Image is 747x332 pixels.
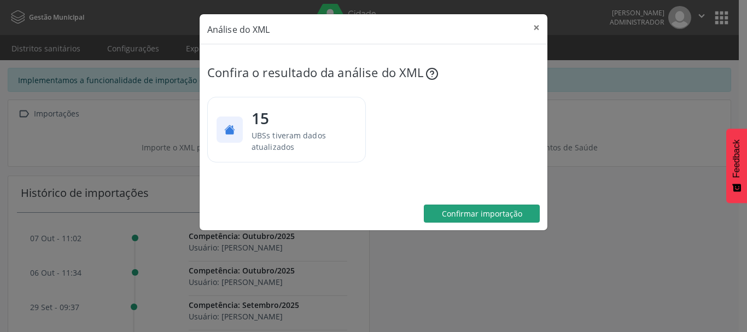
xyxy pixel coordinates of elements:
button: Confirmar importação [424,205,540,223]
span: UBSs tiveram dados atualizados [252,130,326,152]
svg: house fill [224,124,235,135]
div: Confira o resultado da análise do XML [207,63,540,81]
button: Feedback - Mostrar pesquisa [726,129,747,203]
span: Confirmar importação [442,208,522,219]
span: 15 [252,107,352,130]
span: Análise do XML [207,24,270,36]
span: Feedback [732,139,742,178]
button: Close [526,14,547,41]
